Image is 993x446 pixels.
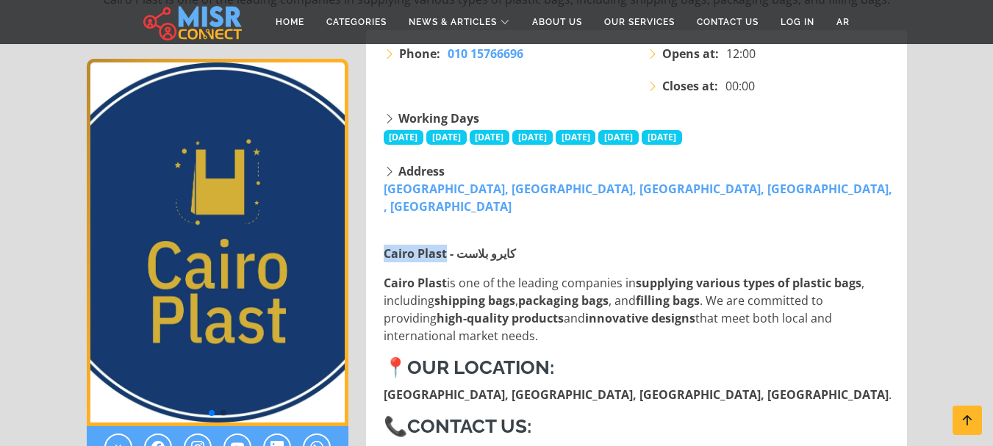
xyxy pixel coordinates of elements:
h3: 📍 [384,356,892,379]
span: Go to slide 2 [221,410,226,416]
span: News & Articles [409,15,497,29]
span: [DATE] [470,130,510,145]
a: Home [265,8,315,36]
strong: Phone: [399,45,440,62]
strong: Cairo Plast [384,275,447,291]
strong: shipping bags [434,292,515,309]
a: Our Services [593,8,686,36]
strong: Contact Us: [407,415,531,437]
a: [GEOGRAPHIC_DATA], [GEOGRAPHIC_DATA], [GEOGRAPHIC_DATA], [GEOGRAPHIC_DATA], , [GEOGRAPHIC_DATA] [384,181,892,215]
strong: Our Location: [407,356,554,378]
strong: Closes at: [662,77,718,95]
strong: Working Days [398,110,479,126]
span: [DATE] [598,130,639,145]
a: AR [825,8,861,36]
p: . [384,386,892,403]
strong: Opens at: [662,45,719,62]
span: 00:00 [725,77,755,95]
span: [DATE] [426,130,467,145]
a: 010 15766696 [448,45,523,62]
span: [DATE] [384,130,424,145]
p: is one of the leading companies in , including , , and . We are committed to providing and that m... [384,274,892,345]
a: About Us [521,8,593,36]
h3: 📞 [384,415,892,438]
a: Log in [770,8,825,36]
strong: Cairo Plast - كايرو بلاست [384,245,516,262]
strong: Address [398,163,445,179]
img: main.misr_connect [143,4,242,40]
strong: high-quality products [437,310,564,326]
strong: innovative designs [585,310,695,326]
strong: supplying various types of plastic bags [636,275,861,291]
a: Categories [315,8,398,36]
span: Go to slide 1 [209,410,215,416]
span: [DATE] [556,130,596,145]
span: 010 15766696 [448,46,523,62]
span: [DATE] [512,130,553,145]
strong: filling bags [636,292,700,309]
span: [DATE] [642,130,682,145]
span: 12:00 [726,45,756,62]
a: Contact Us [686,8,770,36]
strong: packaging bags [518,292,609,309]
strong: [GEOGRAPHIC_DATA], [GEOGRAPHIC_DATA], [GEOGRAPHIC_DATA], [GEOGRAPHIC_DATA] [384,386,889,403]
a: News & Articles [398,8,521,36]
img: Cairo Plast [87,59,348,426]
div: 1 / 2 [87,59,348,426]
